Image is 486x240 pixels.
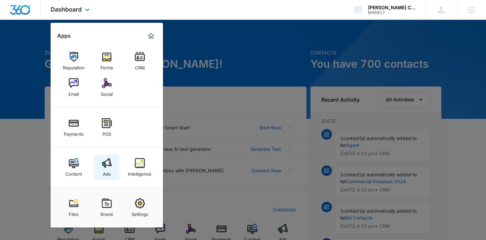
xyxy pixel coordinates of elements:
div: Social [101,88,113,97]
div: Keywords by Traffic [73,39,111,43]
div: account id [368,10,416,15]
a: Social [94,75,119,100]
div: Intelligence [128,168,151,177]
a: Forms [94,49,119,74]
div: Ads [103,168,111,177]
div: v 4.0.25 [19,11,32,16]
a: Intelligence [127,155,152,180]
div: CRM [135,62,145,70]
a: Brand [94,195,119,220]
div: POS [102,128,111,137]
a: Payments [61,115,86,140]
div: Domain Overview [25,39,59,43]
div: account name [368,5,416,10]
div: Domain: [DOMAIN_NAME] [17,17,73,22]
a: Settings [127,195,152,220]
h2: Apps [57,33,71,39]
a: Ads [94,155,119,180]
a: Reputation [61,49,86,74]
a: CRM [127,49,152,74]
div: Email [68,88,79,97]
div: Settings [132,208,148,217]
div: Content [65,168,82,177]
a: Marketing 360® Dashboard [146,31,156,41]
div: Brand [101,208,113,217]
a: Content [61,155,86,180]
a: Email [61,75,86,100]
img: tab_domain_overview_orange.svg [18,38,23,44]
img: website_grey.svg [11,17,16,22]
div: Forms [101,62,113,70]
span: Dashboard [51,6,82,13]
div: Files [69,208,78,217]
div: Payments [64,128,84,137]
a: POS [94,115,119,140]
img: logo_orange.svg [11,11,16,16]
a: Files [61,195,86,220]
img: tab_keywords_by_traffic_grey.svg [66,38,71,44]
div: Reputation [63,62,85,70]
